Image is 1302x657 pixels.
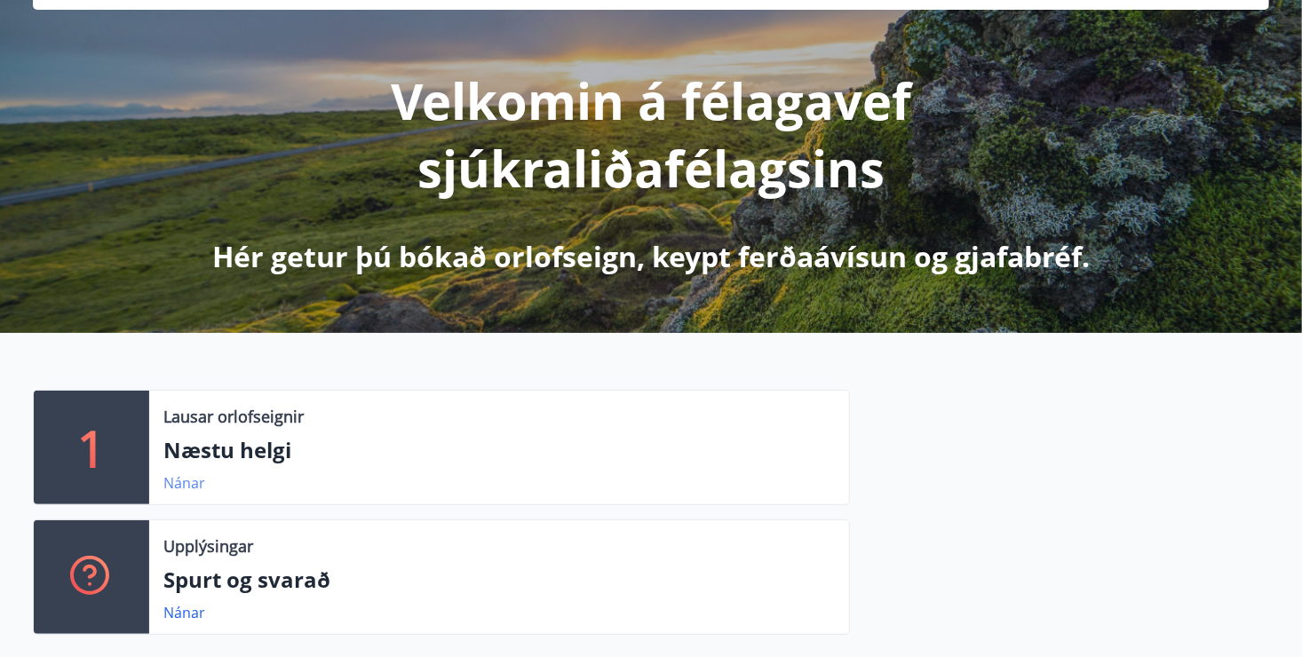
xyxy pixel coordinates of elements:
a: Nánar [163,603,205,622]
p: Hér getur þú bókað orlofseign, keypt ferðaávísun og gjafabréf. [212,237,1090,276]
a: Nánar [163,473,205,493]
p: 1 [77,414,106,481]
p: Lausar orlofseignir [163,405,304,428]
p: Velkomin á félagavef sjúkraliðafélagsins [182,67,1120,202]
p: Næstu helgi [163,435,835,465]
p: Spurt og svarað [163,565,835,595]
p: Upplýsingar [163,534,253,558]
